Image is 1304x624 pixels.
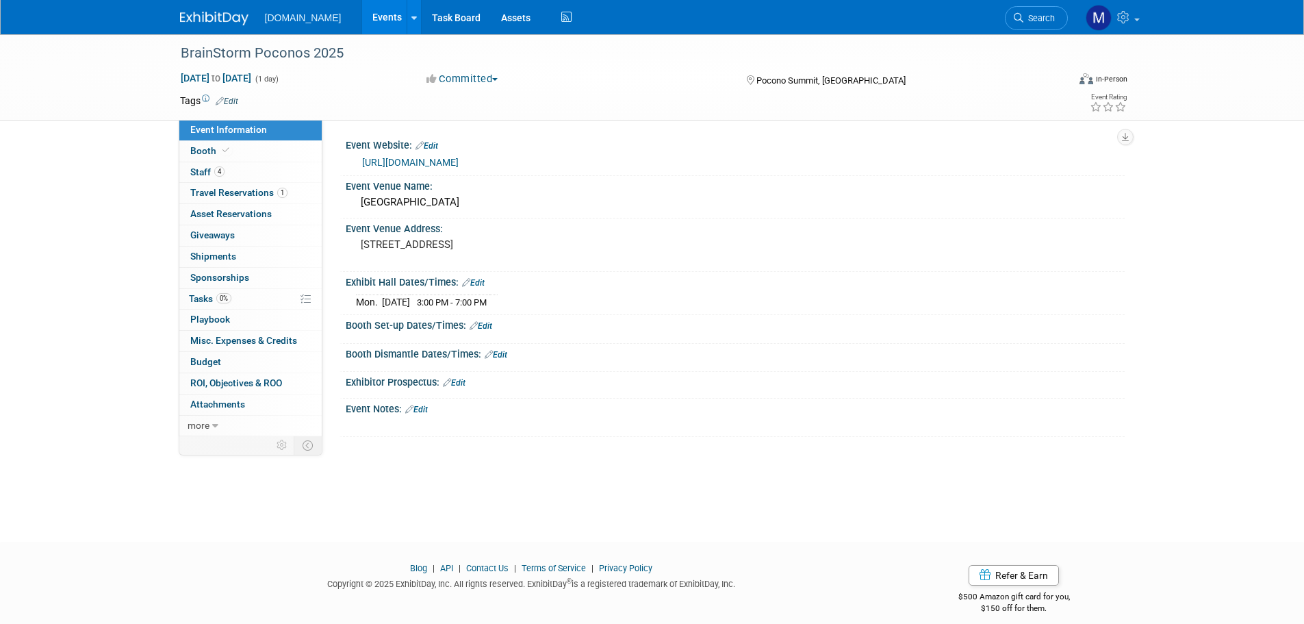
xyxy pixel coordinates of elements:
div: Event Venue Address: [346,219,1125,236]
i: Booth reservation complete [222,147,229,154]
span: ROI, Objectives & ROO [190,377,282,388]
span: Playbook [190,314,230,325]
a: Sponsorships [179,268,322,288]
a: Edit [485,350,507,360]
span: more [188,420,209,431]
span: Misc. Expenses & Credits [190,335,297,346]
a: Event Information [179,120,322,140]
a: Refer & Earn [969,565,1059,586]
a: Edit [470,321,492,331]
span: | [429,563,438,573]
a: Tasks0% [179,289,322,310]
a: Terms of Service [522,563,586,573]
a: Budget [179,352,322,373]
span: Budget [190,356,221,367]
span: [DOMAIN_NAME] [265,12,342,23]
div: Booth Dismantle Dates/Times: [346,344,1125,362]
a: ROI, Objectives & ROO [179,373,322,394]
pre: [STREET_ADDRESS] [361,238,655,251]
a: Search [1005,6,1068,30]
a: Edit [405,405,428,414]
div: $150 off for them. [904,603,1125,614]
img: ExhibitDay [180,12,248,25]
span: | [511,563,520,573]
sup: ® [567,577,572,585]
a: Booth [179,141,322,162]
td: Mon. [356,295,382,310]
a: Attachments [179,395,322,415]
span: (1 day) [254,75,279,84]
span: Booth [190,145,232,156]
a: Asset Reservations [179,204,322,225]
div: Event Notes: [346,399,1125,416]
div: [GEOGRAPHIC_DATA] [356,192,1114,213]
a: Edit [216,97,238,106]
div: Copyright © 2025 ExhibitDay, Inc. All rights reserved. ExhibitDay is a registered trademark of Ex... [180,575,884,590]
a: Edit [416,141,438,151]
td: Toggle Event Tabs [294,436,322,454]
a: more [179,416,322,436]
td: [DATE] [382,295,410,310]
span: [DATE] [DATE] [180,72,252,84]
a: Shipments [179,247,322,267]
div: Event Venue Name: [346,176,1125,193]
td: Personalize Event Tab Strip [270,436,294,454]
span: Giveaways [190,229,235,240]
a: Staff4 [179,162,322,183]
a: Misc. Expenses & Credits [179,331,322,351]
span: 3:00 PM - 7:00 PM [417,297,487,308]
span: 0% [216,293,231,303]
span: to [209,73,222,84]
div: Exhibitor Prospectus: [346,372,1125,390]
span: Travel Reservations [190,187,287,198]
a: Playbook [179,310,322,330]
span: Shipments [190,251,236,262]
span: Event Information [190,124,267,135]
button: Committed [422,72,503,86]
div: Event Format [987,71,1128,92]
a: Edit [443,378,465,388]
span: Asset Reservations [190,208,272,219]
a: Blog [410,563,427,573]
div: BrainStorm Poconos 2025 [176,41,1047,66]
div: In-Person [1095,74,1127,84]
div: Booth Set-up Dates/Times: [346,315,1125,333]
span: Tasks [189,293,231,304]
a: Giveaways [179,225,322,246]
a: Contact Us [466,563,509,573]
div: $500 Amazon gift card for you, [904,582,1125,614]
a: Travel Reservations1 [179,183,322,203]
div: Event Website: [346,135,1125,153]
span: | [588,563,597,573]
td: Tags [180,94,238,108]
a: Privacy Policy [599,563,652,573]
span: Staff [190,166,225,177]
a: API [440,563,453,573]
a: Edit [462,278,485,288]
img: Format-Inperson.png [1079,73,1093,84]
span: Pocono Summit, [GEOGRAPHIC_DATA] [756,75,906,86]
span: 4 [214,166,225,177]
div: Exhibit Hall Dates/Times: [346,272,1125,290]
a: [URL][DOMAIN_NAME] [362,157,459,168]
span: Attachments [190,399,245,410]
div: Event Rating [1090,94,1127,101]
span: Search [1023,13,1055,23]
span: | [455,563,464,573]
span: 1 [277,188,287,198]
img: Mark Menzella [1086,5,1112,31]
span: Sponsorships [190,272,249,283]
